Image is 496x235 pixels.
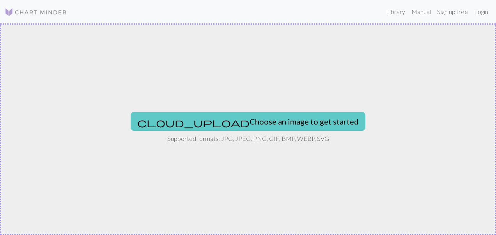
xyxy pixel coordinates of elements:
[383,4,408,20] a: Library
[131,112,365,131] button: Choose an image to get started
[471,4,491,20] a: Login
[167,134,329,143] p: Supported formats: JPG, JPEG, PNG, GIF, BMP, WEBP, SVG
[137,117,250,128] span: cloud_upload
[5,7,67,17] img: Logo
[408,4,434,20] a: Manual
[434,4,471,20] a: Sign up free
